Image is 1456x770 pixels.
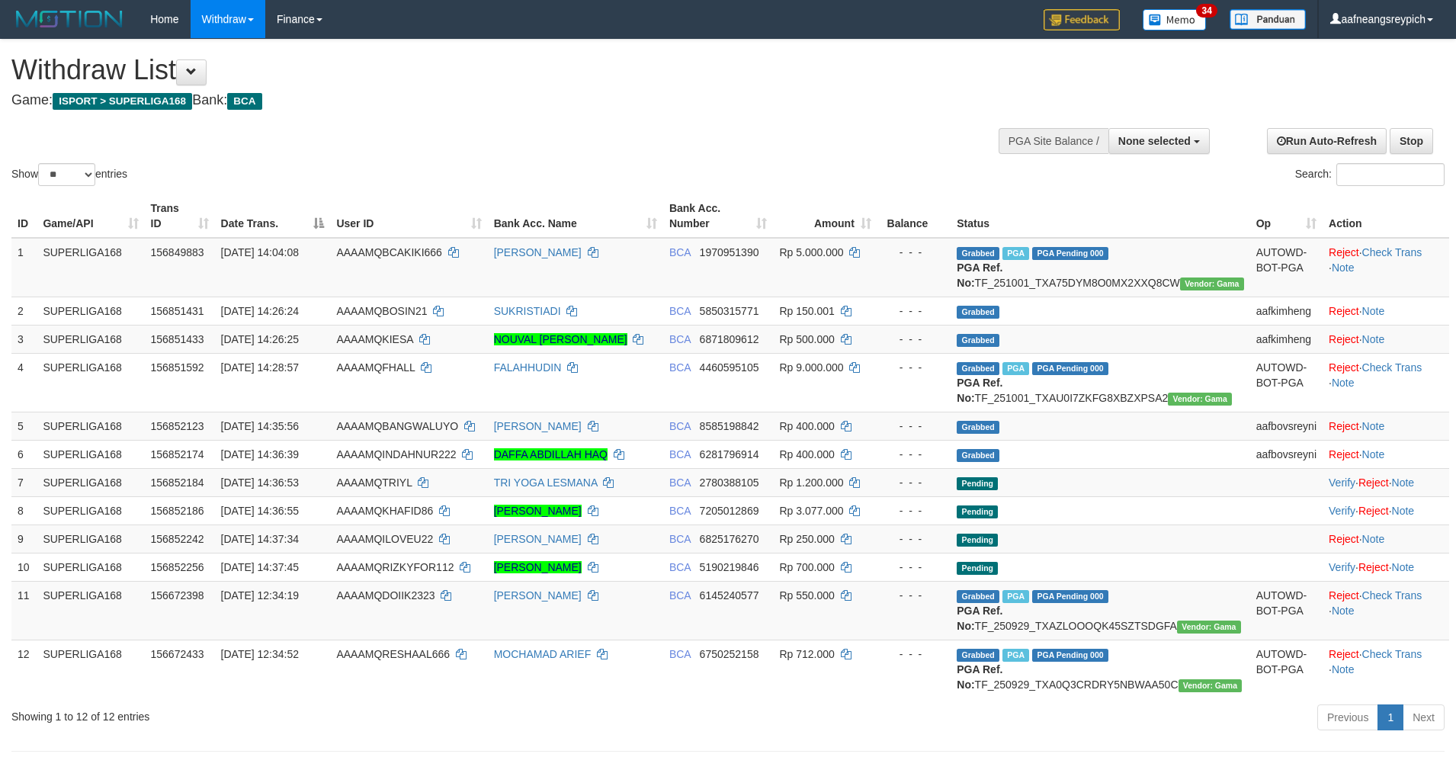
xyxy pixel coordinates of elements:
span: Grabbed [957,421,999,434]
span: Rp 1.200.000 [779,476,843,489]
td: aafkimheng [1250,325,1323,353]
span: Copy 7205012869 to clipboard [700,505,759,517]
span: Copy 6825176270 to clipboard [700,533,759,545]
a: Reject [1329,589,1359,602]
td: SUPERLIGA168 [37,640,144,698]
a: Note [1392,476,1415,489]
a: Note [1332,261,1355,274]
th: Status [951,194,1249,238]
a: Reject [1329,448,1359,460]
span: AAAAMQBCAKIKI666 [336,246,442,258]
td: 5 [11,412,37,440]
td: SUPERLIGA168 [37,412,144,440]
div: - - - [884,560,944,575]
span: PGA Pending [1032,247,1108,260]
td: · · [1323,353,1449,412]
td: · [1323,297,1449,325]
span: 156849883 [151,246,204,258]
td: 11 [11,581,37,640]
a: NOUVAL [PERSON_NAME] [494,333,627,345]
span: 156852184 [151,476,204,489]
div: - - - [884,419,944,434]
span: AAAAMQBANGWALUYO [336,420,458,432]
b: PGA Ref. No: [957,605,1002,632]
a: Check Trans [1362,589,1422,602]
span: Copy 6145240577 to clipboard [700,589,759,602]
span: Pending [957,477,998,490]
th: Op: activate to sort column ascending [1250,194,1323,238]
b: PGA Ref. No: [957,377,1002,404]
a: Check Trans [1362,361,1422,374]
td: SUPERLIGA168 [37,525,144,553]
td: SUPERLIGA168 [37,440,144,468]
a: Run Auto-Refresh [1267,128,1387,154]
span: Grabbed [957,649,999,662]
span: Vendor URL: https://trx31.1velocity.biz [1168,393,1232,406]
a: MOCHAMAD ARIEF [494,648,592,660]
a: Reject [1329,533,1359,545]
td: TF_251001_TXA75DYM8O0MX2XXQ8CW [951,238,1249,297]
span: AAAAMQKHAFID86 [336,505,433,517]
td: · · [1323,553,1449,581]
span: Grabbed [957,590,999,603]
span: Rp 5.000.000 [779,246,843,258]
span: 156852256 [151,561,204,573]
img: Button%20Memo.svg [1143,9,1207,30]
div: - - - [884,360,944,375]
span: AAAAMQRIZKYFOR112 [336,561,454,573]
td: AUTOWD-BOT-PGA [1250,640,1323,698]
th: Amount: activate to sort column ascending [773,194,877,238]
td: · [1323,440,1449,468]
span: Grabbed [957,247,999,260]
span: [DATE] 12:34:52 [221,648,299,660]
span: Rp 3.077.000 [779,505,843,517]
span: BCA [669,648,691,660]
th: Bank Acc. Name: activate to sort column ascending [488,194,663,238]
a: Reject [1329,361,1359,374]
a: Stop [1390,128,1433,154]
a: [PERSON_NAME] [494,589,582,602]
a: Next [1403,704,1445,730]
span: PGA Pending [1032,590,1108,603]
span: [DATE] 14:28:57 [221,361,299,374]
span: 156851431 [151,305,204,317]
td: · · [1323,468,1449,496]
span: Grabbed [957,362,999,375]
div: - - - [884,447,944,462]
span: BCA [669,533,691,545]
span: PGA Pending [1032,362,1108,375]
td: SUPERLIGA168 [37,553,144,581]
td: AUTOWD-BOT-PGA [1250,353,1323,412]
span: 156672398 [151,589,204,602]
span: PGA Pending [1032,649,1108,662]
td: TF_250929_TXAZLOOOQK45SZTSDGFA [951,581,1249,640]
span: Copy 5190219846 to clipboard [700,561,759,573]
span: 34 [1196,4,1217,18]
span: ISPORT > SUPERLIGA168 [53,93,192,110]
td: SUPERLIGA168 [37,325,144,353]
a: Note [1392,561,1415,573]
td: TF_251001_TXAU0I7ZKFG8XBZXPSA2 [951,353,1249,412]
td: 2 [11,297,37,325]
span: Copy 6281796914 to clipboard [700,448,759,460]
td: 9 [11,525,37,553]
td: 6 [11,440,37,468]
span: AAAAMQDOIIK2323 [336,589,435,602]
span: BCA [669,589,691,602]
td: SUPERLIGA168 [37,353,144,412]
a: Reject [1329,305,1359,317]
td: 4 [11,353,37,412]
span: Rp 500.000 [779,333,834,345]
a: Note [1332,377,1355,389]
b: PGA Ref. No: [957,663,1002,691]
td: · [1323,325,1449,353]
span: None selected [1118,135,1191,147]
span: 156851592 [151,361,204,374]
td: · · [1323,496,1449,525]
span: AAAAMQTRIYL [336,476,412,489]
td: 1 [11,238,37,297]
img: Feedback.jpg [1044,9,1120,30]
th: Action [1323,194,1449,238]
h1: Withdraw List [11,55,955,85]
span: Pending [957,562,998,575]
